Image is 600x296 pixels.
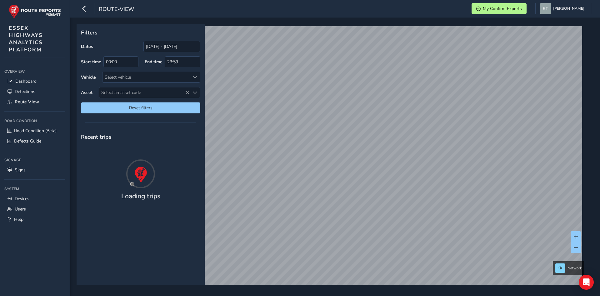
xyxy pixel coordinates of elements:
span: Reset filters [86,105,196,111]
button: My Confirm Exports [472,3,527,14]
span: ESSEX HIGHWAYS ANALYTICS PLATFORM [9,24,43,53]
div: Select vehicle [102,72,190,82]
span: Signs [15,167,26,173]
div: Select an asset code [190,87,200,98]
button: Reset filters [81,102,200,113]
a: Dashboard [4,76,65,86]
span: Recent trips [81,133,112,141]
label: End time [145,59,162,65]
a: Road Condition (Beta) [4,126,65,136]
label: Asset [81,90,92,96]
a: Route View [4,97,65,107]
span: Dashboard [15,78,37,84]
div: Road Condition [4,116,65,126]
a: Users [4,204,65,214]
h4: Loading trips [121,192,160,200]
a: Help [4,214,65,225]
div: Open Intercom Messenger [579,275,594,290]
span: Defects Guide [14,138,41,144]
span: Detections [15,89,35,95]
span: Users [15,206,26,212]
span: Route View [15,99,39,105]
p: Filters [81,29,200,37]
a: Signs [4,165,65,175]
span: Network [567,266,582,271]
span: My Confirm Exports [483,6,522,12]
span: route-view [99,5,134,14]
a: Defects Guide [4,136,65,146]
label: Start time [81,59,101,65]
div: Signage [4,155,65,165]
img: rr logo [9,4,61,18]
a: Detections [4,86,65,97]
a: Devices [4,194,65,204]
label: Vehicle [81,74,96,80]
label: Dates [81,44,93,49]
div: System [4,184,65,194]
button: [PERSON_NAME] [540,3,587,14]
span: Select an asset code [99,87,190,98]
canvas: Map [79,26,582,292]
span: Devices [15,196,29,202]
span: Help [14,216,23,222]
div: Overview [4,67,65,76]
span: Road Condition (Beta) [14,128,57,134]
span: [PERSON_NAME] [553,3,584,14]
img: diamond-layout [540,3,551,14]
